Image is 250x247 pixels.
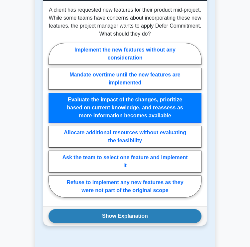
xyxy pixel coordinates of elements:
[49,68,201,90] label: Mandate overtime until the new features are implemented
[49,93,201,123] label: Evaluate the impact of the changes, prioritize based on current knowledge, and reassess as more i...
[49,43,201,65] label: Implement the new features without any consideration
[49,151,201,173] label: Ask the team to select one feature and implement it
[49,176,201,197] label: Refuse to implement any new features as they were not part of the original scope
[49,126,201,148] label: Allocate additional resources without evaluating the feasibility
[49,6,201,38] p: A client has requested new features for their product mid-project. While some teams have concerns...
[49,209,201,223] button: Show Explanation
